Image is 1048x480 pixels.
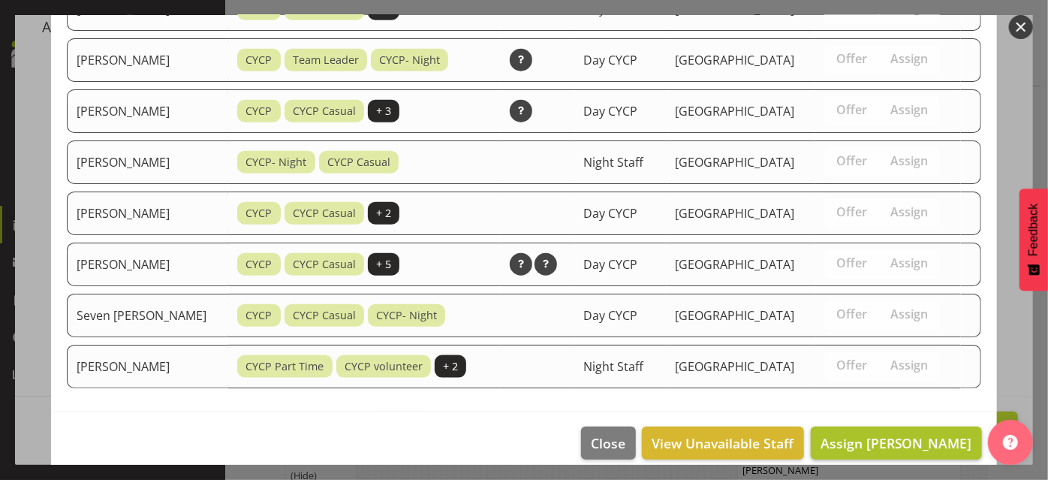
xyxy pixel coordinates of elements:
[376,307,437,324] span: CYCP- Night
[890,306,928,322] span: Assign
[890,102,928,117] span: Assign
[583,307,637,324] span: Day CYCP
[1027,204,1040,256] span: Feedback
[376,205,391,222] span: + 2
[67,192,228,235] td: [PERSON_NAME]
[327,154,390,171] span: CYCP Casual
[293,103,356,119] span: CYCP Casual
[583,154,643,171] span: Night Staff
[583,1,637,17] span: Day CYCP
[293,256,356,273] span: CYCP Casual
[676,205,795,222] span: [GEOGRAPHIC_DATA]
[652,433,794,453] span: View Unavailable Staff
[583,103,637,119] span: Day CYCP
[345,358,423,375] span: CYCP volunteer
[67,140,228,184] td: [PERSON_NAME]
[583,205,637,222] span: Day CYCP
[676,307,795,324] span: [GEOGRAPHIC_DATA]
[245,205,272,222] span: CYCP
[676,1,795,17] span: [GEOGRAPHIC_DATA]
[591,433,625,453] span: Close
[67,345,228,388] td: [PERSON_NAME]
[245,154,306,171] span: CYCP- Night
[890,204,928,219] span: Assign
[376,256,391,273] span: + 5
[890,153,928,168] span: Assign
[642,427,803,460] button: View Unavailable Staff
[583,358,643,375] span: Night Staff
[293,205,356,222] span: CYCP Casual
[811,427,982,460] button: Assign [PERSON_NAME]
[379,52,440,68] span: CYCP- Night
[890,358,928,373] span: Assign
[443,358,458,375] span: + 2
[836,102,867,117] span: Offer
[676,256,795,273] span: [GEOGRAPHIC_DATA]
[245,256,272,273] span: CYCP
[581,427,635,460] button: Close
[836,51,867,66] span: Offer
[67,243,228,286] td: [PERSON_NAME]
[245,52,272,68] span: CYCP
[245,358,324,375] span: CYCP Part Time
[67,89,228,133] td: [PERSON_NAME]
[67,38,228,82] td: [PERSON_NAME]
[890,51,928,66] span: Assign
[890,255,928,270] span: Assign
[836,358,867,373] span: Offer
[676,52,795,68] span: [GEOGRAPHIC_DATA]
[821,434,972,452] span: Assign [PERSON_NAME]
[836,204,867,219] span: Offer
[676,154,795,171] span: [GEOGRAPHIC_DATA]
[245,103,272,119] span: CYCP
[583,52,637,68] span: Day CYCP
[1019,189,1048,291] button: Feedback - Show survey
[67,294,228,337] td: Seven [PERSON_NAME]
[245,307,272,324] span: CYCP
[376,103,391,119] span: + 3
[836,306,867,322] span: Offer
[676,358,795,375] span: [GEOGRAPHIC_DATA]
[836,255,867,270] span: Offer
[583,256,637,273] span: Day CYCP
[293,307,356,324] span: CYCP Casual
[293,52,359,68] span: Team Leader
[1003,435,1018,450] img: help-xxl-2.png
[676,103,795,119] span: [GEOGRAPHIC_DATA]
[836,153,867,168] span: Offer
